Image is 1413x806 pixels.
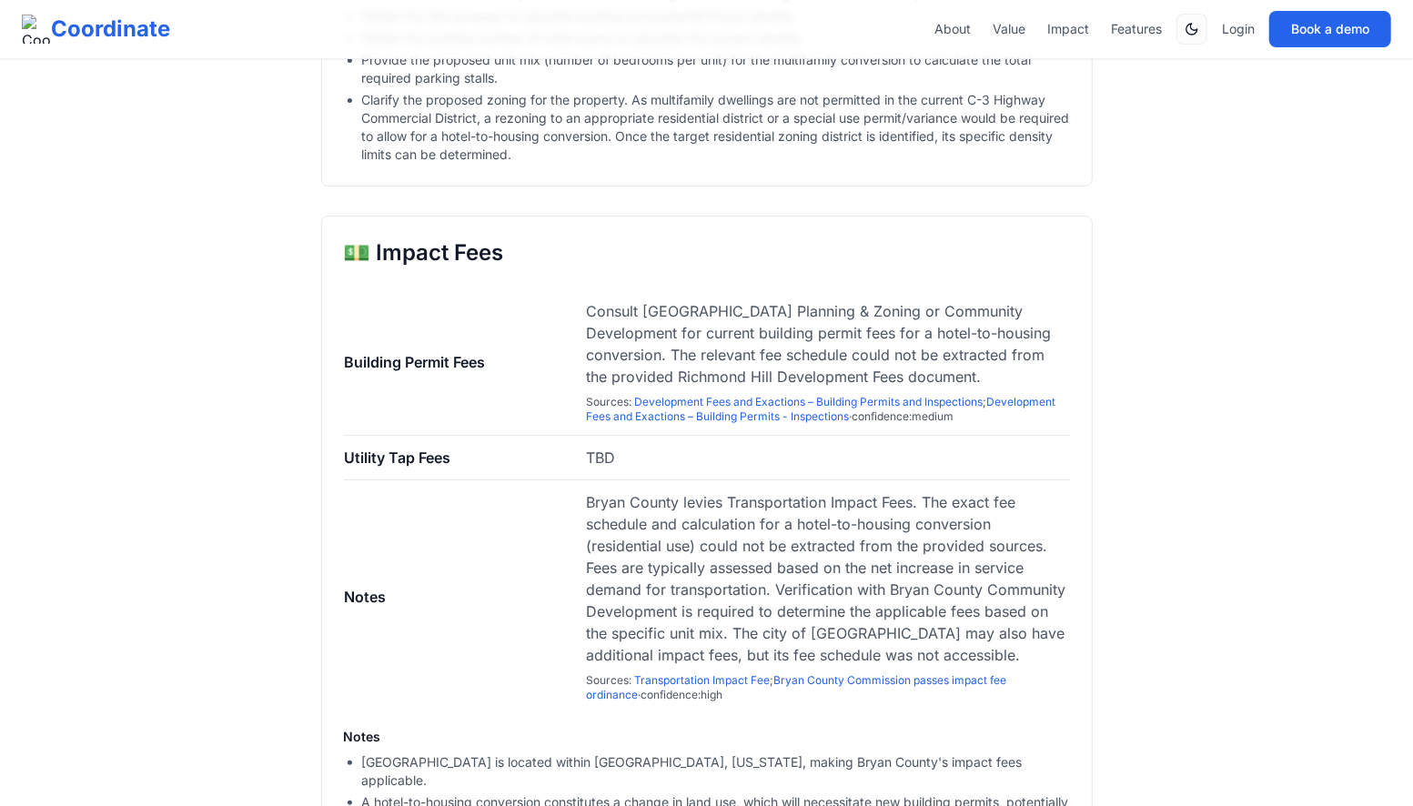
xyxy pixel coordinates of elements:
li: Provide the proposed unit mix (number of bedrooms per unit) for the multifamily conversion to cal... [362,51,1070,87]
a: Coordinate [22,15,170,44]
a: Impact [1047,20,1089,38]
button: Switch to dark mode [1176,14,1207,45]
span: ; [634,673,773,687]
a: Features [1111,20,1162,38]
span: Sources : · confidence: high [586,673,1068,702]
button: Book a demo [1269,11,1391,47]
a: Development Fees and Exactions – Building Permits and Inspections [634,395,983,408]
td: Utility Tap Fees [344,436,586,480]
h3: Notes [344,728,1070,746]
a: Login [1222,20,1255,38]
span: TBD [586,448,615,467]
span: ; [634,395,986,408]
li: Clarify the proposed zoning for the property. As multifamily dwellings are not permitted in the c... [362,91,1070,164]
span: Sources : · confidence: medium [586,395,1068,424]
td: Building Permit Fees [344,289,586,436]
img: Coordinate [22,15,51,44]
li: [GEOGRAPHIC_DATA] is located within [GEOGRAPHIC_DATA], [US_STATE], making Bryan County's impact f... [362,753,1070,790]
a: Value [993,20,1025,38]
a: About [934,20,971,38]
a: Transportation Impact Fee [634,673,770,687]
a: Bryan County Commission passes impact fee ordinance [586,673,1006,701]
h2: 💵 Impact Fees [344,238,1070,267]
span: Consult [GEOGRAPHIC_DATA] Planning & Zoning or Community Development for current building permit ... [586,300,1068,388]
a: Development Fees and Exactions – Building Permits - Inspections [586,395,1055,423]
span: Bryan County levies Transportation Impact Fees. The exact fee schedule and calculation for a hote... [586,491,1068,666]
span: Coordinate [51,15,170,44]
td: Notes [344,480,586,714]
